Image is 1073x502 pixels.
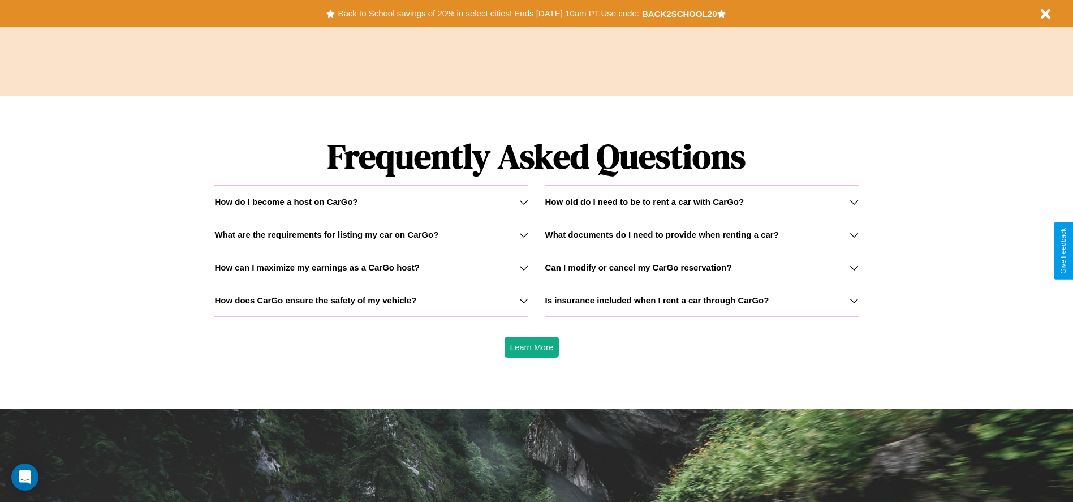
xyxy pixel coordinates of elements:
[642,9,717,19] b: BACK2SCHOOL20
[214,263,420,272] h3: How can I maximize my earnings as a CarGo host?
[545,230,779,239] h3: What documents do I need to provide when renting a car?
[11,464,38,491] div: Open Intercom Messenger
[214,295,416,305] h3: How does CarGo ensure the safety of my vehicle?
[545,197,744,207] h3: How old do I need to be to rent a car with CarGo?
[214,127,858,185] h1: Frequently Asked Questions
[214,197,357,207] h3: How do I become a host on CarGo?
[545,263,732,272] h3: Can I modify or cancel my CarGo reservation?
[505,337,559,358] button: Learn More
[545,295,769,305] h3: Is insurance included when I rent a car through CarGo?
[214,230,438,239] h3: What are the requirements for listing my car on CarGo?
[1059,228,1067,274] div: Give Feedback
[335,6,641,22] button: Back to School savings of 20% in select cities! Ends [DATE] 10am PT.Use code:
